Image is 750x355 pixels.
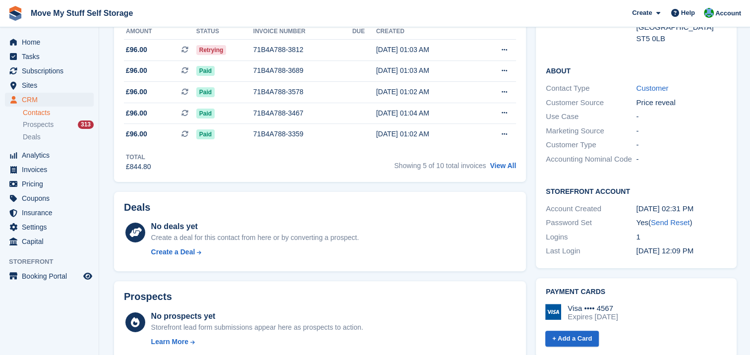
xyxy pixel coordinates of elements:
[151,310,363,322] div: No prospects yet
[253,129,352,139] div: 71B4A788-3359
[151,233,359,243] div: Create a deal for this contact from here or by converting a prospect.
[546,125,636,137] div: Marketing Source
[151,337,188,347] div: Learn More
[546,97,636,109] div: Customer Source
[376,87,477,97] div: [DATE] 01:02 AM
[253,108,352,118] div: 71B4A788-3467
[22,269,81,283] span: Booking Portal
[22,78,81,92] span: Sites
[546,288,726,296] h2: Payment cards
[5,206,94,220] a: menu
[253,87,352,97] div: 71B4A788-3578
[376,24,477,40] th: Created
[126,108,147,118] span: £96.00
[636,111,726,122] div: -
[5,148,94,162] a: menu
[636,84,668,92] a: Customer
[704,8,714,18] img: Dan
[5,93,94,107] a: menu
[545,304,561,320] img: Visa Logo
[23,120,54,129] span: Prospects
[22,235,81,248] span: Capital
[636,154,726,165] div: -
[546,154,636,165] div: Accounting Nominal Code
[196,129,215,139] span: Paid
[124,291,172,302] h2: Prospects
[546,111,636,122] div: Use Case
[196,87,215,97] span: Paid
[126,65,147,76] span: £96.00
[151,247,359,257] a: Create a Deal
[22,148,81,162] span: Analytics
[636,97,726,109] div: Price reveal
[8,6,23,21] img: stora-icon-8386f47178a22dfd0bd8f6a31ec36ba5ce8667c1dd55bd0f319d3a0aa187defe.svg
[5,78,94,92] a: menu
[636,33,726,45] div: ST5 0LB
[636,139,726,151] div: -
[5,163,94,177] a: menu
[5,269,94,283] a: menu
[23,119,94,130] a: Prospects 313
[196,109,215,118] span: Paid
[253,45,352,55] div: 71B4A788-3812
[126,153,151,162] div: Total
[546,217,636,229] div: Password Set
[568,312,618,321] div: Expires [DATE]
[151,247,195,257] div: Create a Deal
[253,24,352,40] th: Invoice number
[253,65,352,76] div: 71B4A788-3689
[151,322,363,333] div: Storefront lead form submissions appear here as prospects to action.
[5,50,94,63] a: menu
[5,235,94,248] a: menu
[126,162,151,172] div: £844.80
[681,8,695,18] span: Help
[151,337,363,347] a: Learn More
[5,35,94,49] a: menu
[126,87,147,97] span: £96.00
[394,162,486,170] span: Showing 5 of 10 total invoices
[546,232,636,243] div: Logins
[78,120,94,129] div: 313
[376,108,477,118] div: [DATE] 01:04 AM
[22,93,81,107] span: CRM
[636,22,726,33] div: [GEOGRAPHIC_DATA]
[22,163,81,177] span: Invoices
[636,232,726,243] div: 1
[546,139,636,151] div: Customer Type
[196,24,253,40] th: Status
[124,24,196,40] th: Amount
[376,129,477,139] div: [DATE] 01:02 AM
[546,65,726,75] h2: About
[636,203,726,215] div: [DATE] 02:31 PM
[22,220,81,234] span: Settings
[23,132,94,142] a: Deals
[546,245,636,257] div: Last Login
[632,8,652,18] span: Create
[124,202,150,213] h2: Deals
[126,45,147,55] span: £96.00
[22,64,81,78] span: Subscriptions
[490,162,516,170] a: View All
[151,221,359,233] div: No deals yet
[5,64,94,78] a: menu
[715,8,741,18] span: Account
[352,24,376,40] th: Due
[9,257,99,267] span: Storefront
[22,191,81,205] span: Coupons
[568,304,618,313] div: Visa •••• 4567
[82,270,94,282] a: Preview store
[27,5,137,21] a: Move My Stuff Self Storage
[376,65,477,76] div: [DATE] 01:03 AM
[546,203,636,215] div: Account Created
[22,177,81,191] span: Pricing
[545,331,599,347] a: + Add a Card
[126,129,147,139] span: £96.00
[651,218,690,227] a: Send Reset
[636,217,726,229] div: Yes
[5,220,94,234] a: menu
[196,45,227,55] span: Retrying
[196,66,215,76] span: Paid
[5,191,94,205] a: menu
[546,186,726,196] h2: Storefront Account
[23,108,94,118] a: Contacts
